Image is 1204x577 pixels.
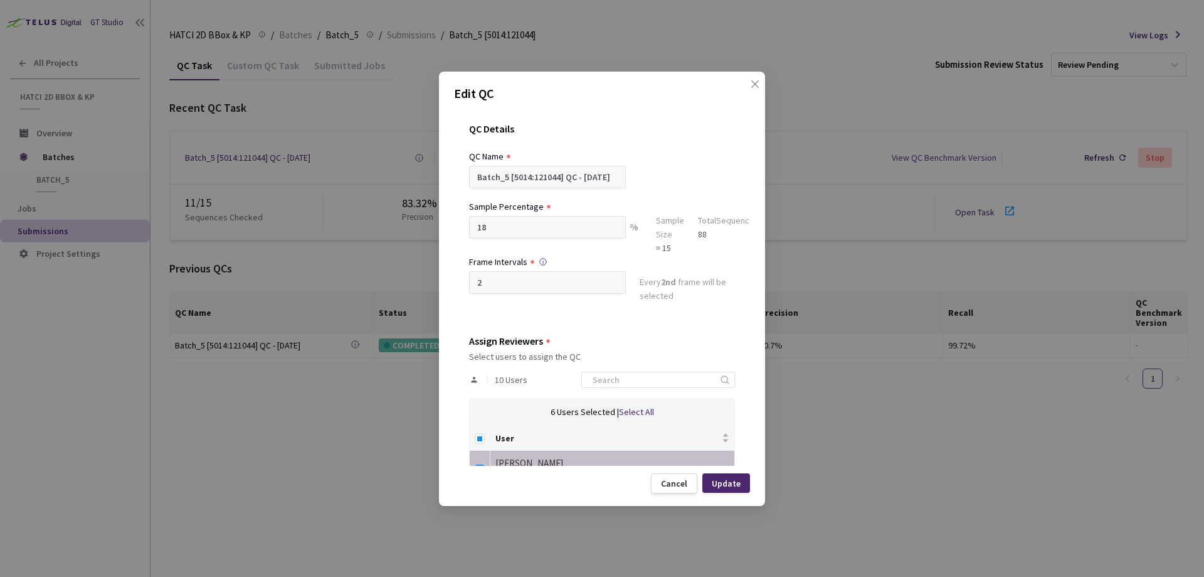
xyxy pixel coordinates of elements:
input: Enter frame interval [469,271,626,294]
th: User [490,426,735,451]
div: 88 [698,227,759,241]
div: [PERSON_NAME] [495,456,729,471]
div: Update [712,478,741,488]
span: 10 Users [495,375,527,385]
div: Frame Intervals [469,255,527,269]
input: e.g. 10 [469,216,626,239]
input: Search [585,372,719,387]
div: Sample Size [656,213,684,241]
div: % [626,216,642,255]
span: Select All [619,406,654,418]
span: close [750,79,760,114]
span: User [495,433,719,443]
div: Select users to assign the QC [469,352,735,362]
strong: 2nd [661,276,676,288]
div: Every frame will be selected [640,275,735,305]
div: Total Sequences [698,213,759,227]
div: QC Name [469,149,504,163]
div: Sample Percentage [469,200,544,213]
div: QC Details [469,123,735,149]
div: Cancel [661,478,687,488]
button: Close [737,79,758,99]
div: Assign Reviewers [469,335,543,347]
div: = 15 [656,241,684,255]
span: 6 Users Selected | [551,406,619,418]
p: Edit QC [454,84,750,103]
